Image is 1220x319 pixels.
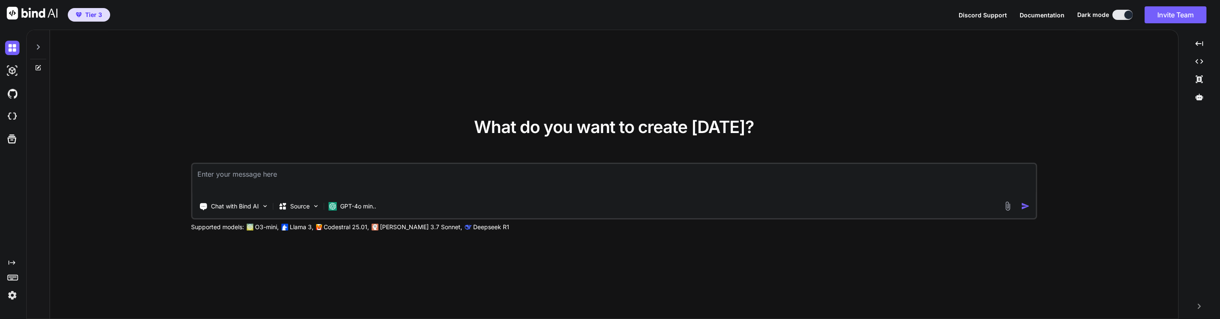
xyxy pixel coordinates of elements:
[465,224,471,230] img: claude
[312,202,319,210] img: Pick Models
[76,12,82,17] img: premium
[68,8,110,22] button: premiumTier 3
[5,64,19,78] img: darkAi-studio
[1020,11,1065,19] button: Documentation
[7,7,58,19] img: Bind AI
[85,11,102,19] span: Tier 3
[380,223,462,231] p: [PERSON_NAME] 3.7 Sonnet,
[340,202,376,211] p: GPT-4o min..
[290,223,313,231] p: Llama 3,
[5,109,19,124] img: cloudideIcon
[5,41,19,55] img: darkChat
[1021,202,1030,211] img: icon
[316,224,322,230] img: Mistral-AI
[324,223,369,231] p: Codestral 25.01,
[473,223,509,231] p: Deepseek R1
[211,202,259,211] p: Chat with Bind AI
[1003,201,1012,211] img: attachment
[247,224,253,230] img: GPT-4
[5,288,19,302] img: settings
[474,117,754,137] span: What do you want to create [DATE]?
[261,202,269,210] img: Pick Tools
[1077,11,1109,19] span: Dark mode
[281,224,288,230] img: Llama2
[1145,6,1206,23] button: Invite Team
[372,224,378,230] img: claude
[959,11,1007,19] button: Discord Support
[328,202,337,211] img: GPT-4o mini
[290,202,310,211] p: Source
[255,223,279,231] p: O3-mini,
[5,86,19,101] img: githubDark
[191,223,244,231] p: Supported models:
